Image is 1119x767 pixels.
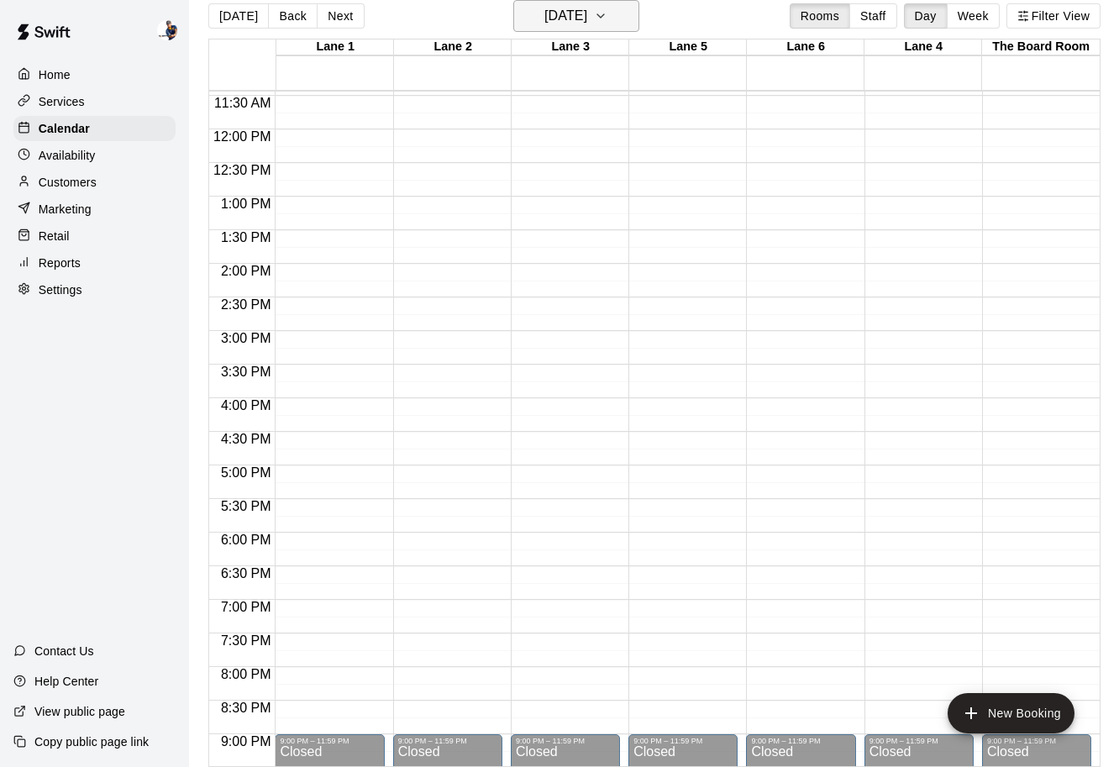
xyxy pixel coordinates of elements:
button: Day [904,3,948,29]
a: Customers [13,170,176,195]
span: 7:00 PM [217,600,276,614]
button: Rooms [790,3,850,29]
span: 12:30 PM [209,163,275,177]
a: Marketing [13,197,176,222]
div: Lane 5 [629,39,747,55]
a: Services [13,89,176,114]
div: Phillip Jankulovski [154,13,189,47]
a: Reports [13,250,176,276]
span: 4:00 PM [217,398,276,412]
div: Lane 4 [864,39,982,55]
button: Filter View [1006,3,1101,29]
div: 9:00 PM – 11:59 PM [869,737,969,745]
p: Marketing [39,201,92,218]
div: Lane 3 [512,39,629,55]
div: 9:00 PM – 11:59 PM [516,737,615,745]
span: 1:30 PM [217,230,276,244]
div: 9:00 PM – 11:59 PM [280,737,379,745]
p: Availability [39,147,96,164]
p: Customers [39,174,97,191]
p: Services [39,93,85,110]
button: Week [947,3,1000,29]
div: 9:00 PM – 11:59 PM [398,737,497,745]
button: Next [317,3,364,29]
p: View public page [34,703,125,720]
p: Settings [39,281,82,298]
span: 7:30 PM [217,633,276,648]
button: Back [268,3,318,29]
div: The Board Room [982,39,1100,55]
img: Phillip Jankulovski [157,20,177,40]
span: 1:00 PM [217,197,276,211]
p: Reports [39,255,81,271]
h6: [DATE] [544,4,587,28]
p: Retail [39,228,70,244]
a: Availability [13,143,176,168]
span: 2:00 PM [217,264,276,278]
span: 6:30 PM [217,566,276,581]
span: 5:00 PM [217,465,276,480]
span: 4:30 PM [217,432,276,446]
div: Lane 2 [394,39,512,55]
a: Retail [13,223,176,249]
span: 11:30 AM [210,96,276,110]
button: [DATE] [208,3,269,29]
span: 2:30 PM [217,297,276,312]
p: Copy public page link [34,733,149,750]
div: Lane 1 [276,39,394,55]
button: Staff [849,3,897,29]
span: 8:30 PM [217,701,276,715]
span: 3:30 PM [217,365,276,379]
span: 3:00 PM [217,331,276,345]
a: Calendar [13,116,176,141]
span: 9:00 PM [217,734,276,749]
p: Help Center [34,673,98,690]
div: 9:00 PM – 11:59 PM [987,737,1086,745]
p: Home [39,66,71,83]
p: Calendar [39,120,90,137]
a: Settings [13,277,176,302]
button: add [948,693,1074,733]
span: 8:00 PM [217,667,276,681]
span: 12:00 PM [209,129,275,144]
span: 6:00 PM [217,533,276,547]
a: Home [13,62,176,87]
span: 5:30 PM [217,499,276,513]
div: Lane 6 [747,39,864,55]
p: Contact Us [34,643,94,659]
div: 9:00 PM – 11:59 PM [633,737,733,745]
div: 9:00 PM – 11:59 PM [751,737,850,745]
